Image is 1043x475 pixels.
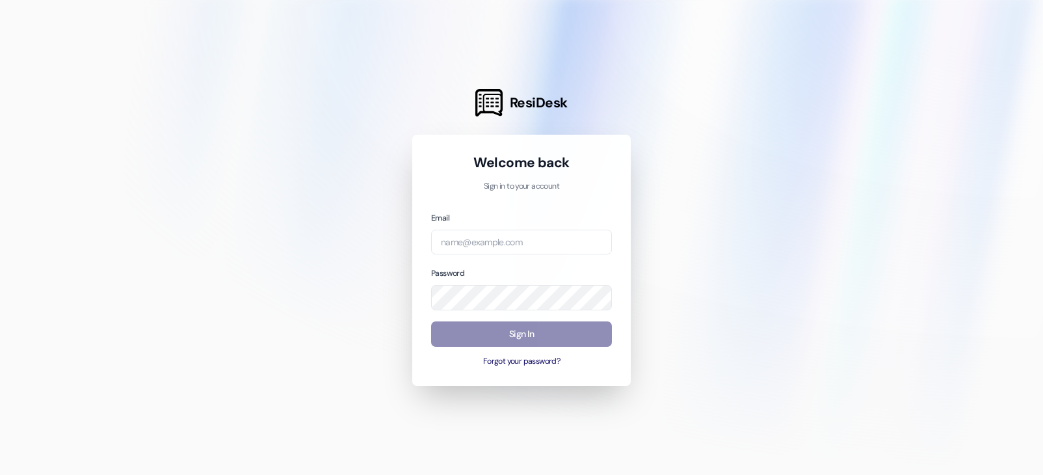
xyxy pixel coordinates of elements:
img: ResiDesk Logo [475,89,503,116]
input: name@example.com [431,230,612,255]
span: ResiDesk [510,94,568,112]
p: Sign in to your account [431,181,612,193]
h1: Welcome back [431,154,612,172]
button: Sign In [431,321,612,347]
button: Forgot your password? [431,356,612,368]
label: Password [431,268,464,278]
label: Email [431,213,449,223]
